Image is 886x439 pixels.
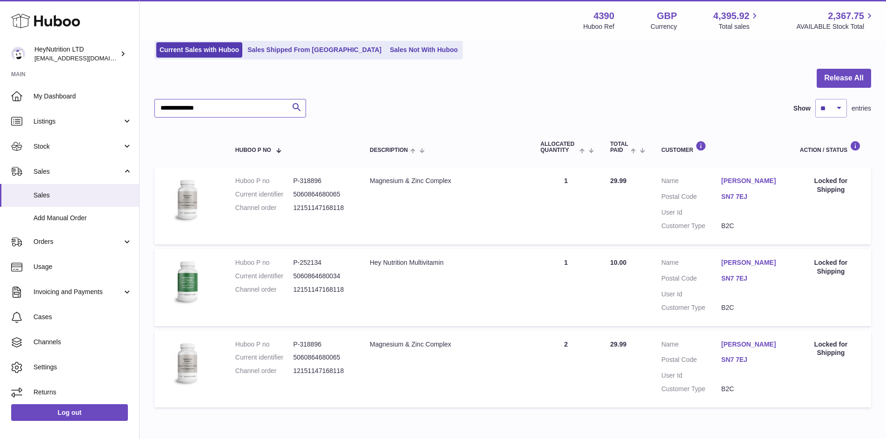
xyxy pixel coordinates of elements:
a: 2,367.75 AVAILABLE Stock Total [796,10,875,31]
span: Settings [33,363,132,372]
dt: Current identifier [235,353,293,362]
span: AVAILABLE Stock Total [796,22,875,31]
div: Locked for Shipping [800,258,862,276]
td: 1 [531,249,601,326]
dt: Channel order [235,203,293,212]
a: [PERSON_NAME] [721,340,781,349]
div: Magnesium & Zinc Complex [370,340,522,349]
button: Release All [817,69,871,88]
strong: GBP [657,10,677,22]
dt: Channel order [235,285,293,294]
dt: Huboo P no [235,258,293,267]
dt: Huboo P no [235,177,293,185]
span: Total paid [610,141,628,153]
span: Huboo P no [235,147,271,153]
a: [PERSON_NAME] [721,258,781,267]
dd: P-252134 [293,258,351,267]
span: Total sales [719,22,760,31]
img: 43901725567059.jpg [164,177,210,223]
dd: 5060864680065 [293,190,351,199]
dt: Postal Code [661,192,721,203]
div: Huboo Ref [583,22,614,31]
span: 29.99 [610,177,626,184]
dt: Postal Code [661,274,721,285]
dt: Customer Type [661,222,721,230]
span: Returns [33,388,132,397]
dd: 12151147168118 [293,367,351,375]
dt: Postal Code [661,355,721,367]
span: Stock [33,142,122,151]
dt: Name [661,177,721,188]
dt: Current identifier [235,272,293,281]
img: 43901725567377.jpeg [164,258,210,305]
dd: B2C [721,303,781,312]
div: Action / Status [800,141,862,153]
dd: P-318896 [293,177,351,185]
a: SN7 7EJ [721,274,781,283]
dd: B2C [721,222,781,230]
span: entries [852,104,871,113]
strong: 4390 [593,10,614,22]
img: 43901725567059.jpg [164,340,210,387]
span: My Dashboard [33,92,132,101]
span: Add Manual Order [33,214,132,223]
span: Cases [33,313,132,321]
dd: 12151147168118 [293,203,351,212]
dt: User Id [661,371,721,380]
dt: Current identifier [235,190,293,199]
div: Customer [661,141,781,153]
a: 4,395.92 Total sales [713,10,760,31]
dt: User Id [661,208,721,217]
span: 4,395.92 [713,10,750,22]
span: 29.99 [610,341,626,348]
span: Description [370,147,408,153]
div: Currency [651,22,677,31]
span: Sales [33,191,132,200]
dd: 5060864680065 [293,353,351,362]
dd: 5060864680034 [293,272,351,281]
dd: B2C [721,385,781,393]
a: Sales Shipped From [GEOGRAPHIC_DATA] [244,42,385,58]
dt: Customer Type [661,385,721,393]
dt: Huboo P no [235,340,293,349]
div: Locked for Shipping [800,340,862,358]
div: Locked for Shipping [800,177,862,194]
span: Usage [33,262,132,271]
dt: User Id [661,290,721,299]
div: HeyNutrition LTD [34,45,118,63]
a: SN7 7EJ [721,192,781,201]
img: info@heynutrition.com [11,47,25,61]
dt: Channel order [235,367,293,375]
dt: Customer Type [661,303,721,312]
a: Current Sales with Huboo [156,42,242,58]
label: Show [793,104,811,113]
span: Orders [33,237,122,246]
span: 10.00 [610,259,626,266]
span: Invoicing and Payments [33,288,122,296]
dt: Name [661,340,721,351]
div: Magnesium & Zinc Complex [370,177,522,185]
dt: Name [661,258,721,269]
td: 2 [531,331,601,408]
span: Listings [33,117,122,126]
a: SN7 7EJ [721,355,781,364]
span: 2,367.75 [828,10,864,22]
div: Hey Nutrition Multivitamin [370,258,522,267]
dd: P-318896 [293,340,351,349]
span: [EMAIL_ADDRESS][DOMAIN_NAME] [34,54,137,62]
span: Sales [33,167,122,176]
a: Sales Not With Huboo [386,42,461,58]
a: Log out [11,404,128,421]
td: 1 [531,167,601,244]
span: Channels [33,338,132,347]
dd: 12151147168118 [293,285,351,294]
span: ALLOCATED Quantity [540,141,577,153]
a: [PERSON_NAME] [721,177,781,185]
